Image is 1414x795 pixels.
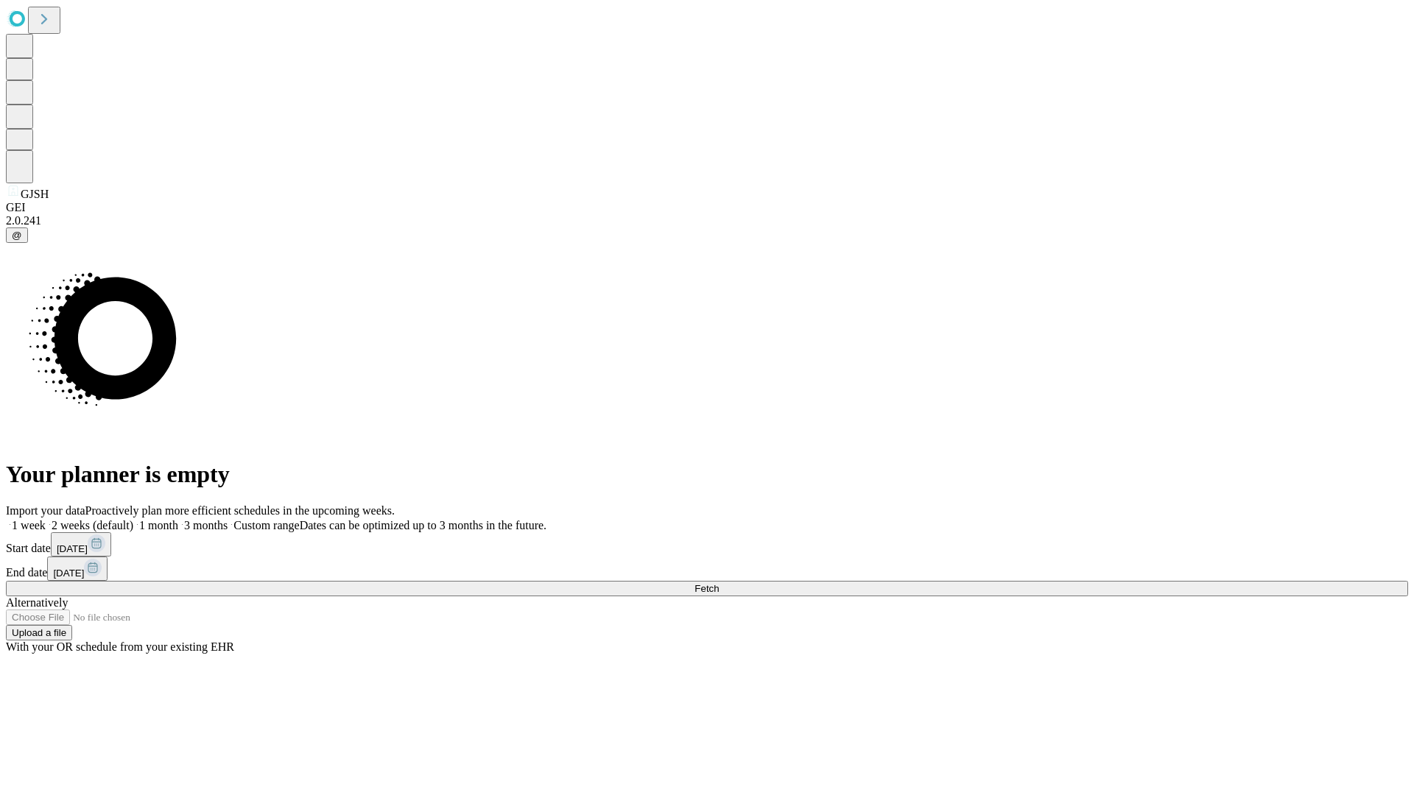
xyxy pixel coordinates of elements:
div: 2.0.241 [6,214,1408,227]
span: GJSH [21,188,49,200]
span: Dates can be optimized up to 3 months in the future. [300,519,546,531]
div: Start date [6,532,1408,556]
button: Fetch [6,581,1408,596]
h1: Your planner is empty [6,461,1408,488]
button: @ [6,227,28,243]
span: Custom range [233,519,299,531]
span: Import your data [6,504,85,517]
button: [DATE] [51,532,111,556]
span: @ [12,230,22,241]
button: [DATE] [47,556,108,581]
span: [DATE] [53,568,84,579]
span: [DATE] [57,543,88,554]
button: Upload a file [6,625,72,640]
span: With your OR schedule from your existing EHR [6,640,234,653]
div: GEI [6,201,1408,214]
span: Fetch [694,583,719,594]
span: 1 week [12,519,46,531]
span: Proactively plan more efficient schedules in the upcoming weeks. [85,504,395,517]
span: 2 weeks (default) [52,519,133,531]
span: Alternatively [6,596,68,609]
span: 3 months [184,519,228,531]
div: End date [6,556,1408,581]
span: 1 month [139,519,178,531]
